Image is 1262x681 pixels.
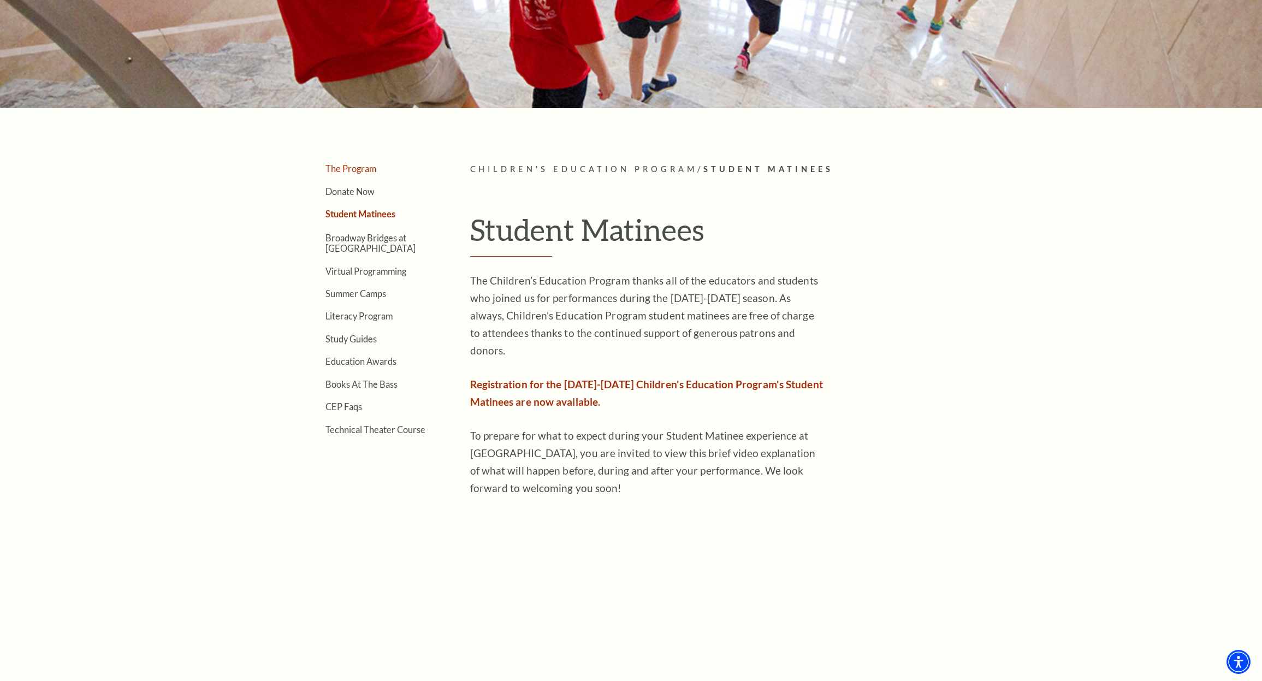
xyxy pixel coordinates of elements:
a: Technical Theater Course [325,424,425,435]
div: Accessibility Menu [1227,650,1251,674]
a: Broadway Bridges at [GEOGRAPHIC_DATA] [325,233,416,253]
span: Registration for the [DATE]-[DATE] Children's Education Program's Student Matinees are now availa... [470,378,823,408]
p: / [470,163,970,176]
a: Student Matinees [325,209,395,219]
a: Study Guides [325,334,377,344]
a: Books At The Bass [325,379,398,389]
a: Summer Camps [325,288,386,299]
a: Donate Now [325,186,375,197]
span: Student Matinees [703,164,833,174]
a: Virtual Programming [325,266,406,276]
p: The Children’s Education Program thanks all of the educators and students who joined us for perfo... [470,272,825,359]
span: Children's Education Program [470,164,698,174]
p: To prepare for what to expect during your Student Matinee experience at [GEOGRAPHIC_DATA], you ar... [470,427,825,497]
h1: Student Matinees [470,212,970,257]
a: CEP Faqs [325,401,362,412]
a: The Program [325,163,376,174]
a: Education Awards [325,356,396,366]
a: Literacy Program [325,311,393,321]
